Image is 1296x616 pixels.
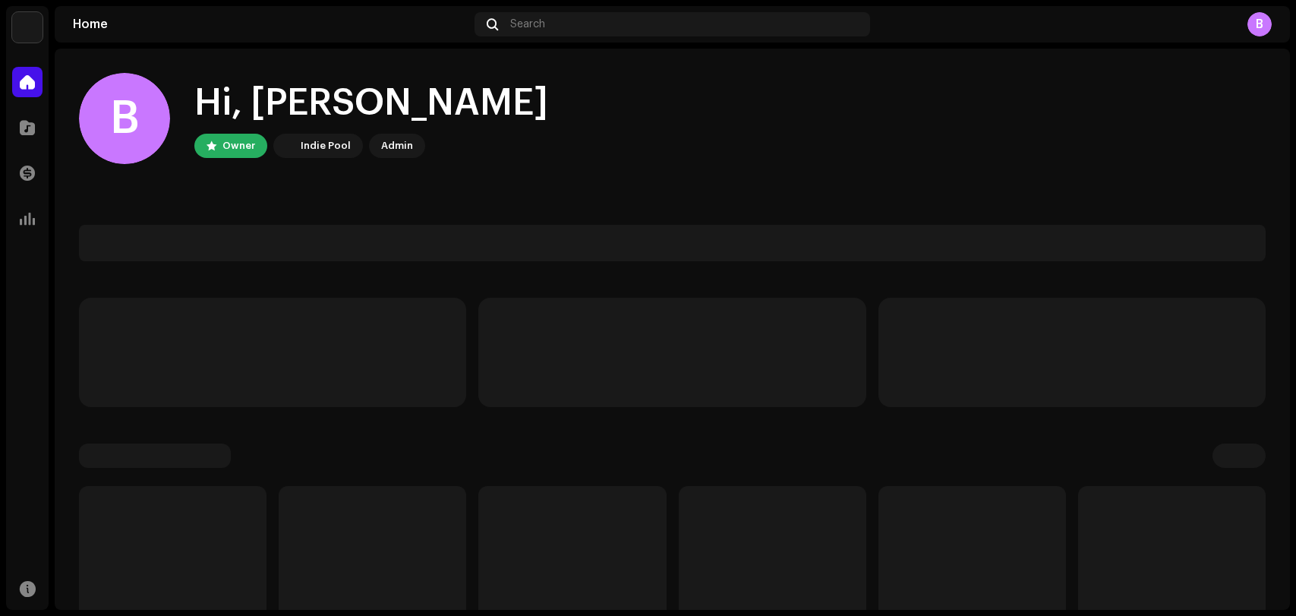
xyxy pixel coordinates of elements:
[79,73,170,164] div: B
[1247,12,1272,36] div: B
[276,137,295,155] img: 190830b2-3b53-4b0d-992c-d3620458de1d
[301,137,351,155] div: Indie Pool
[510,18,545,30] span: Search
[12,12,43,43] img: 190830b2-3b53-4b0d-992c-d3620458de1d
[222,137,255,155] div: Owner
[381,137,413,155] div: Admin
[194,79,548,128] div: Hi, [PERSON_NAME]
[73,18,468,30] div: Home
